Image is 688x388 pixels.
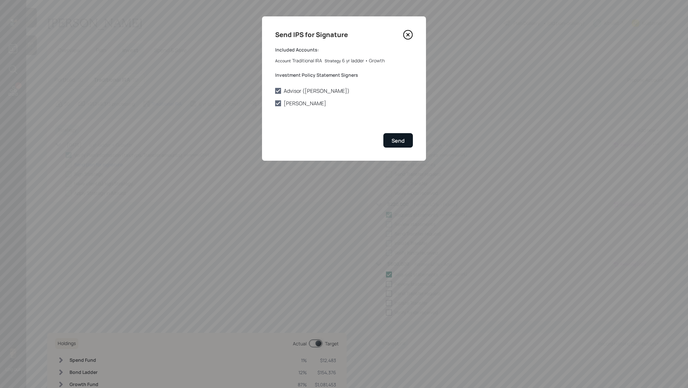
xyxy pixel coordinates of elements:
[275,47,413,53] label: Included Accounts:
[383,133,413,147] button: Send
[275,87,413,94] label: Advisor ([PERSON_NAME])
[275,72,413,78] label: Investment Policy Statement Signers
[292,57,322,64] div: Traditional IRA
[275,58,291,64] label: Account
[275,30,348,40] h4: Send IPS for Signature
[392,137,405,144] div: Send
[275,100,413,107] label: [PERSON_NAME]
[325,58,341,64] label: Strategy
[342,57,385,64] div: 6 yr ladder • Growth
